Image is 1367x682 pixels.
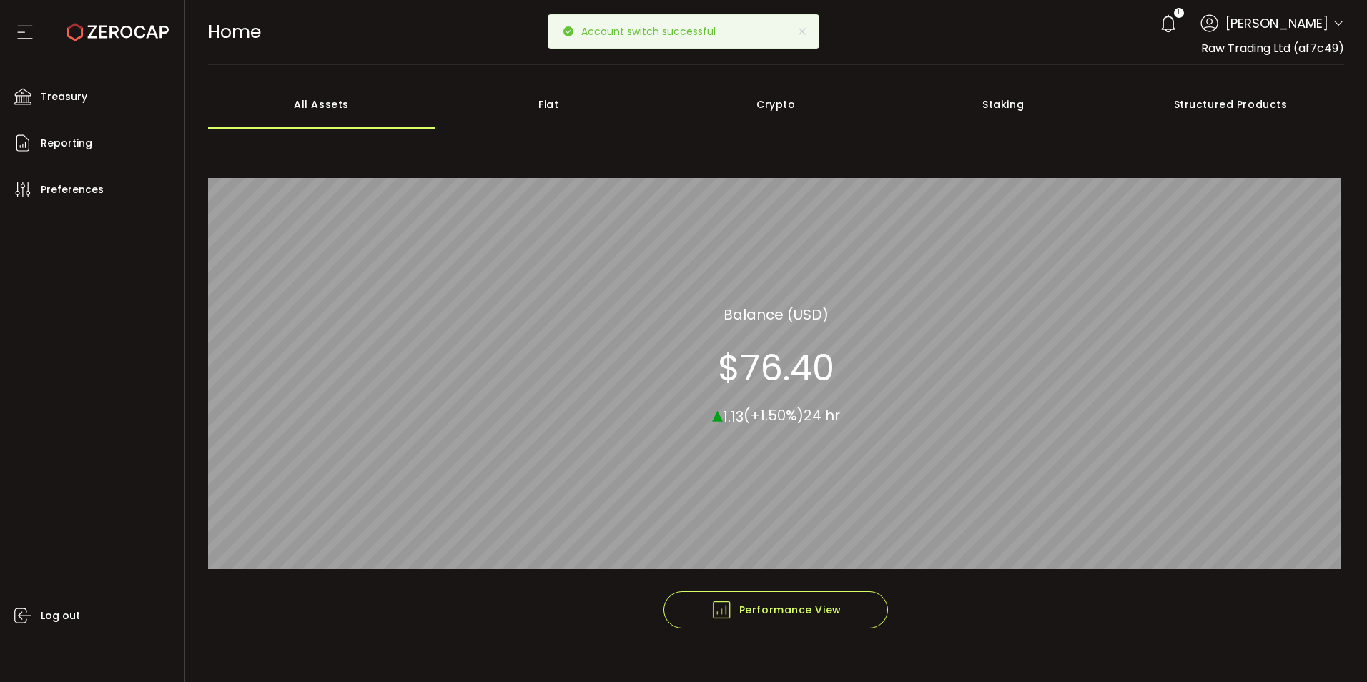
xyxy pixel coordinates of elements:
[41,179,104,200] span: Preferences
[208,19,261,44] span: Home
[663,591,888,628] button: Performance View
[41,606,80,626] span: Log out
[1296,613,1367,682] iframe: Chat Widget
[1201,40,1344,56] span: Raw Trading Ltd (af7c49)
[662,79,889,129] div: Crypto
[435,79,662,129] div: Fiat
[1117,79,1344,129] div: Structured Products
[889,79,1117,129] div: Staking
[711,599,842,621] span: Performance View
[1178,8,1180,18] span: 1
[41,87,87,107] span: Treasury
[581,26,727,36] p: Account switch successful
[1225,14,1328,33] span: [PERSON_NAME]
[41,133,92,154] span: Reporting
[208,79,435,129] div: All Assets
